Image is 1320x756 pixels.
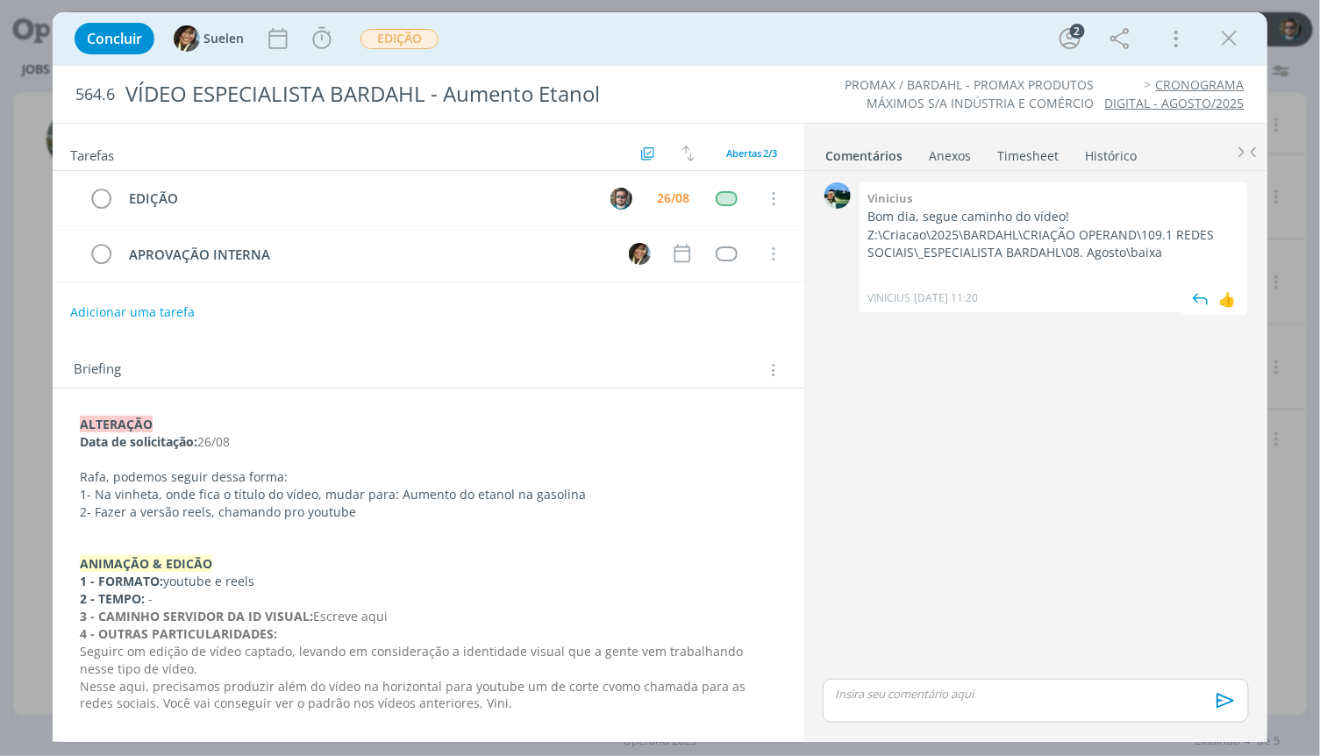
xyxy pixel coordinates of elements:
span: Concluir [87,32,142,46]
p: youtube e reels [80,573,777,590]
button: SSuelen [174,25,244,52]
p: 2- Fazer a versão reels, chamando pro youtube [80,503,777,521]
span: Tarefas [70,143,114,164]
span: - [148,590,153,607]
b: Vinicius [868,190,913,206]
strong: 4 - OUTRAS PARTICULARIDADES: [80,625,277,642]
button: 2 [1056,25,1084,53]
strong: 1 - FORMATO: [80,573,163,589]
p: 1- Na vinheta, onde fica o título do vídeo, mudar para: Aumento do etanol na gasolina [80,486,777,503]
img: S [629,243,651,265]
p: VINICIUS [868,290,911,306]
span: Nesse aqui, precisamos produzir além do vídeo na horizontal para youtube um de corte cvomo chamad... [80,678,749,712]
span: Briefing [74,359,121,382]
img: arrow-down-up.svg [682,146,695,161]
div: 2 [1070,24,1085,39]
div: Anexos [930,147,972,165]
span: Escreve aqui [313,608,388,624]
img: answer.svg [1188,286,1214,312]
span: 564.6 [75,85,115,104]
img: S [174,25,200,52]
button: Concluir [75,23,154,54]
a: CRONOGRAMA DIGITAL - AGOSTO/2025 [1105,76,1245,111]
div: VÍDEO ESPECIALISTA BARDAHL - Aumento Etanol [118,73,750,116]
strong: ANIMAÇÃO & EDICÃO [80,555,212,572]
div: 👍 [1219,289,1237,310]
p: Z:\Criacao\2025\BARDAHL\CRIAÇÃO OPERAND\109.1 REDES SOCIAIS\_ESPECIALISTA BARDAHL\08. Agosto\baixa [868,226,1238,262]
div: 26/08 [657,192,689,204]
strong: ALTERAÇÃO [80,416,153,432]
a: Timesheet [997,139,1060,165]
p: Bom dia, segue caminho do vídeo! [868,208,1238,225]
span: 26/08 [197,433,230,450]
div: dialog [53,12,1267,742]
a: Histórico [1085,139,1138,165]
div: APROVAÇÃO INTERNA [121,244,613,266]
a: PROMAX / BARDAHL - PROMAX PRODUTOS MÁXIMOS S/A INDÚSTRIA E COMÉRCIO [845,76,1094,111]
button: EDIÇÃO [360,28,439,50]
strong: 2 - TEMPO: [80,590,145,607]
button: S [627,240,653,267]
p: Rafa, podemos seguir dessa forma: [80,468,777,486]
a: Comentários [825,139,904,165]
button: Adicionar uma tarefa [69,296,196,328]
span: Seguirc om edição de vídeo captado, levando em consideração a identidade visual que a gente vem t... [80,643,746,677]
span: Abertas 2/3 [726,146,778,160]
img: V [824,182,851,209]
img: R [610,188,632,210]
div: EDIÇÃO [121,188,595,210]
strong: 3 - CAMINHO SERVIDOR DA ID VISUAL: [80,608,313,624]
button: R [609,185,635,211]
span: EDIÇÃO [360,29,439,49]
span: [DATE] 11:20 [915,290,979,306]
span: Suelen [203,32,244,45]
strong: Data de solicitação: [80,433,197,450]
